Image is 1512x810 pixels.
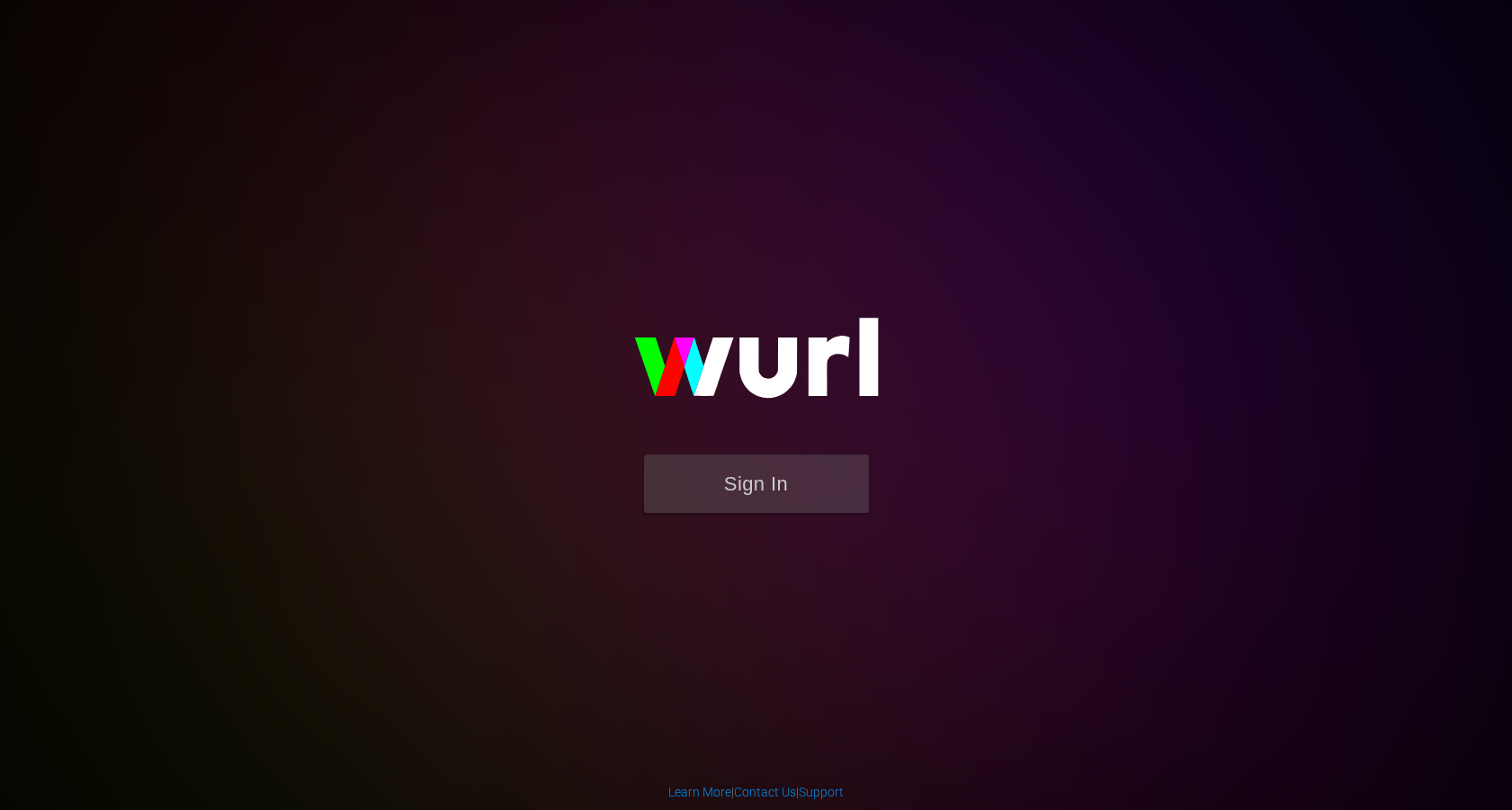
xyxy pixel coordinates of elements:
img: wurl-logo-on-black-223613ac3d8ba8fe6dc639794a292ebdb59501304c7dfd60c99c58986ef67473.svg [577,279,936,454]
a: Learn More [668,785,731,799]
button: Sign In [644,454,869,513]
div: | | [668,783,844,801]
a: Support [799,785,844,799]
a: Contact Us [734,785,796,799]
